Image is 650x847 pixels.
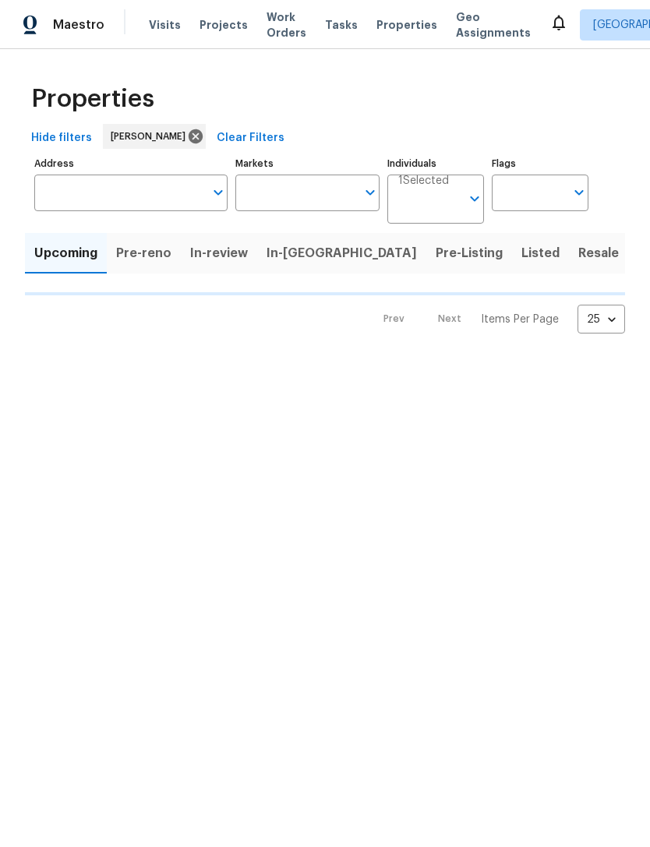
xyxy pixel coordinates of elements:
[578,242,619,264] span: Resale
[369,305,625,334] nav: Pagination Navigation
[200,17,248,33] span: Projects
[481,312,559,327] p: Items Per Page
[103,124,206,149] div: [PERSON_NAME]
[210,124,291,153] button: Clear Filters
[436,242,503,264] span: Pre-Listing
[325,19,358,30] span: Tasks
[190,242,248,264] span: In-review
[267,9,306,41] span: Work Orders
[521,242,560,264] span: Listed
[25,124,98,153] button: Hide filters
[31,91,154,107] span: Properties
[111,129,192,144] span: [PERSON_NAME]
[267,242,417,264] span: In-[GEOGRAPHIC_DATA]
[235,159,380,168] label: Markets
[568,182,590,203] button: Open
[387,159,484,168] label: Individuals
[149,17,181,33] span: Visits
[464,188,486,210] button: Open
[456,9,531,41] span: Geo Assignments
[34,159,228,168] label: Address
[31,129,92,148] span: Hide filters
[116,242,171,264] span: Pre-reno
[207,182,229,203] button: Open
[492,159,588,168] label: Flags
[376,17,437,33] span: Properties
[34,242,97,264] span: Upcoming
[359,182,381,203] button: Open
[53,17,104,33] span: Maestro
[578,299,625,340] div: 25
[217,129,284,148] span: Clear Filters
[398,175,449,188] span: 1 Selected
